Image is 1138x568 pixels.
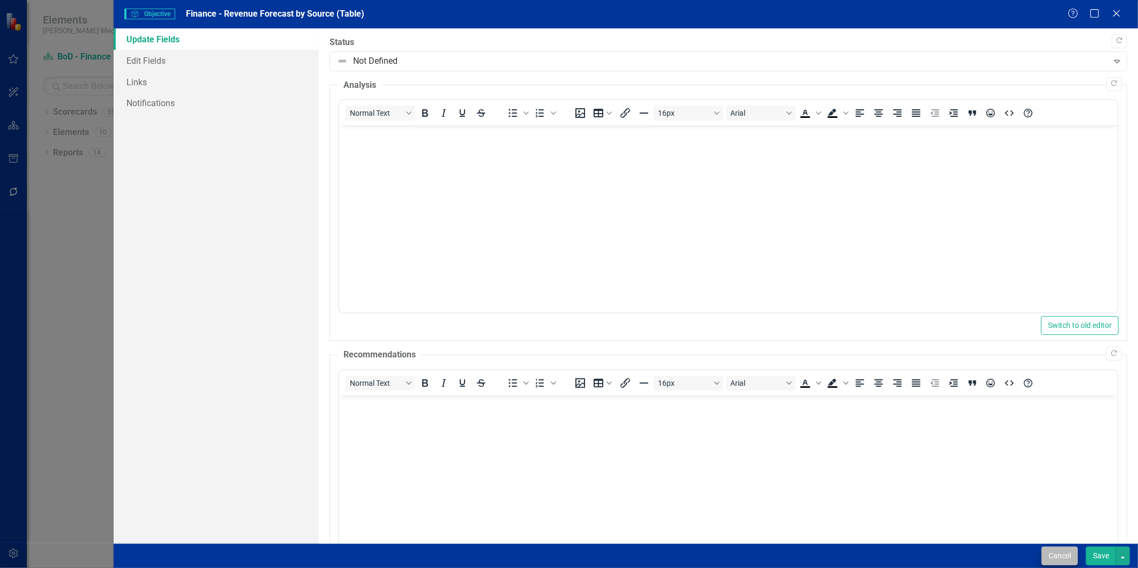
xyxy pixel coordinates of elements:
button: Insert/edit link [616,106,634,121]
label: Status [330,36,1127,49]
button: Align left [850,376,869,391]
button: Help [1019,376,1037,391]
iframe: Rich Text Area [339,125,1118,312]
button: Blockquote [963,376,981,391]
button: HTML Editor [1000,106,1019,121]
div: Background color Black [823,376,850,391]
button: Blockquote [963,106,981,121]
button: Align center [869,106,887,121]
div: Numbered list [531,106,558,121]
button: Table [590,106,616,121]
span: Arial [730,379,782,387]
button: Increase indent [944,106,962,121]
button: Emojis [982,376,1000,391]
button: Cancel [1042,547,1078,565]
button: Help [1019,106,1037,121]
div: Text color Black [796,376,822,391]
button: Insert image [571,106,589,121]
button: Save [1086,547,1116,565]
button: Align right [888,106,906,121]
a: Links [114,71,318,93]
button: Switch to old editor [1041,316,1119,335]
div: Numbered list [531,376,558,391]
button: Strikethrough [472,106,490,121]
button: Emojis [982,106,1000,121]
button: Horizontal line [635,106,653,121]
a: Update Fields [114,28,318,50]
button: Align center [869,376,887,391]
div: Text color Black [796,106,822,121]
button: Underline [453,106,471,121]
button: Justify [907,376,925,391]
button: HTML Editor [1000,376,1019,391]
button: Bold [416,376,434,391]
span: Normal Text [350,109,402,117]
div: Bullet list [504,106,530,121]
button: Block Normal Text [346,106,415,121]
button: Italic [435,376,453,391]
button: Block Normal Text [346,376,415,391]
span: Objective [124,9,175,19]
legend: Recommendations [338,349,421,361]
button: Increase indent [944,376,962,391]
button: Insert image [571,376,589,391]
button: Align right [888,376,906,391]
legend: Analysis [338,79,381,92]
span: 16px [657,379,710,387]
div: Background color Black [823,106,850,121]
button: Bold [416,106,434,121]
button: Decrease indent [925,106,944,121]
button: Font Arial [725,376,795,391]
span: 16px [657,109,710,117]
button: Align left [850,106,869,121]
button: Strikethrough [472,376,490,391]
button: Font size 16px [653,106,723,121]
div: Bullet list [504,376,530,391]
button: Decrease indent [925,376,944,391]
button: Justify [907,106,925,121]
a: Notifications [114,92,318,114]
button: Font Arial [725,106,795,121]
button: Italic [435,106,453,121]
button: Underline [453,376,471,391]
span: Arial [730,109,782,117]
span: Finance - Revenue Forecast by Source (Table) [186,9,364,19]
span: Normal Text [350,379,402,387]
button: Horizontal line [635,376,653,391]
button: Font size 16px [653,376,723,391]
a: Edit Fields [114,50,318,71]
button: Table [590,376,616,391]
button: Insert/edit link [616,376,634,391]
